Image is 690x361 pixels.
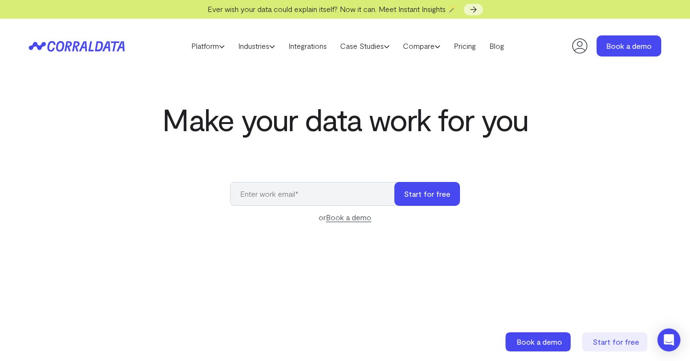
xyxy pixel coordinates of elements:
span: Book a demo [517,337,562,346]
h1: Make your data work for you [149,102,540,136]
span: Ever wish your data could explain itself? Now it can. Meet Instant Insights 🪄 [207,4,457,13]
a: Platform [184,39,231,53]
span: Start for free [593,337,639,346]
input: Enter work email* [230,182,404,206]
div: or [230,212,460,223]
a: Integrations [282,39,333,53]
div: Open Intercom Messenger [657,328,680,351]
a: Compare [396,39,447,53]
button: Start for free [394,182,460,206]
a: Case Studies [333,39,396,53]
a: Industries [231,39,282,53]
a: Book a demo [506,332,573,351]
a: Start for free [582,332,649,351]
a: Blog [483,39,511,53]
a: Book a demo [326,213,371,222]
a: Book a demo [597,35,661,56]
a: Pricing [447,39,483,53]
